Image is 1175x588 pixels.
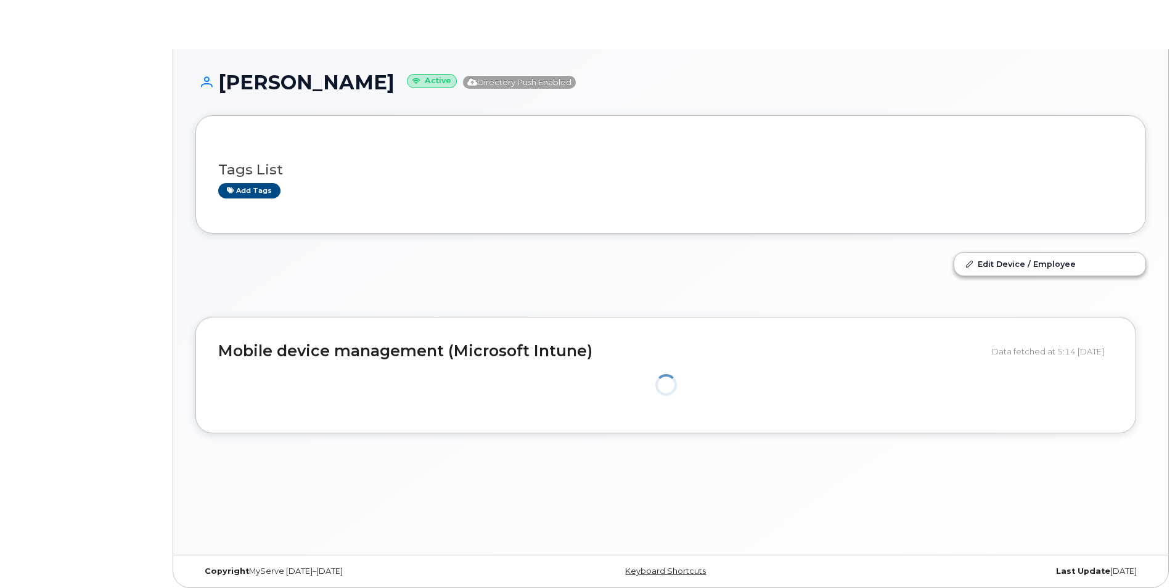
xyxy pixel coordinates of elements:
a: Edit Device / Employee [954,253,1145,275]
strong: Copyright [205,566,249,576]
div: MyServe [DATE]–[DATE] [195,566,512,576]
h2: Mobile device management (Microsoft Intune) [218,343,983,360]
small: Active [407,74,457,88]
span: Directory Push Enabled [463,76,576,89]
strong: Last Update [1056,566,1110,576]
div: Data fetched at 5:14 [DATE] [992,340,1113,363]
div: [DATE] [829,566,1146,576]
a: Add tags [218,183,280,198]
a: Keyboard Shortcuts [625,566,706,576]
h1: [PERSON_NAME] [195,71,1146,93]
h3: Tags List [218,162,1123,178]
